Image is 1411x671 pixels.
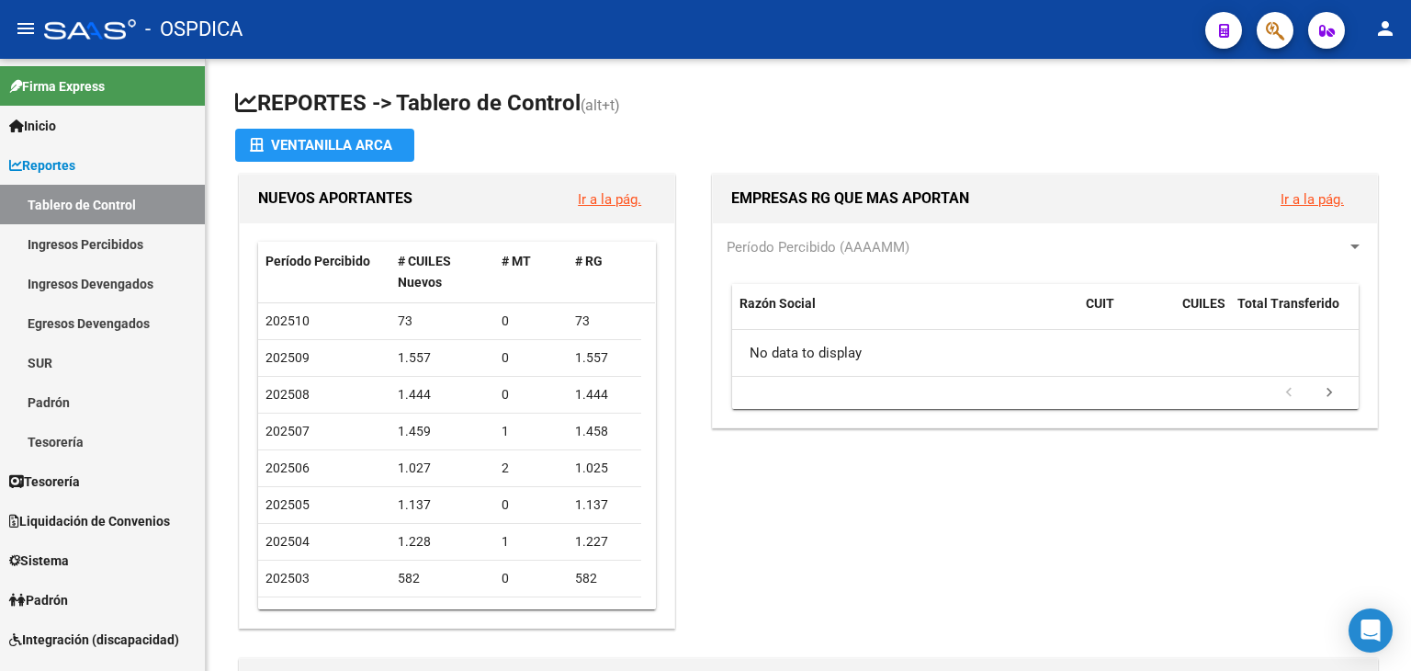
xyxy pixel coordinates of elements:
[739,296,816,311] span: Razón Social
[502,568,560,589] div: 0
[502,531,560,552] div: 1
[1271,383,1306,404] a: go to previous page
[398,531,488,552] div: 1.228
[502,347,560,369] div: 0
[502,421,560,442] div: 1
[563,182,656,216] button: Ir a la pág.
[398,384,488,405] div: 1.444
[1078,284,1175,345] datatable-header-cell: CUIT
[9,76,105,97] span: Firma Express
[568,242,641,302] datatable-header-cell: # RG
[1266,182,1359,216] button: Ir a la pág.
[494,242,568,302] datatable-header-cell: # MT
[1312,383,1347,404] a: go to next page
[9,590,68,610] span: Padrón
[9,551,69,571] span: Sistema
[1237,296,1339,311] span: Total Transferido
[575,384,634,405] div: 1.444
[575,347,634,369] div: 1.557
[265,424,310,438] span: 202507
[265,254,370,268] span: Período Percibido
[398,568,488,589] div: 582
[398,254,451,290] span: # CUILES Nuevos
[1182,296,1225,311] span: CUILES
[731,189,969,207] span: EMPRESAS RG QUE MAS APORTAN
[578,191,641,208] a: Ir a la pág.
[9,630,179,650] span: Integración (discapacidad)
[1230,284,1359,345] datatable-header-cell: Total Transferido
[502,311,560,332] div: 0
[398,605,488,626] div: 757
[265,313,310,328] span: 202510
[732,284,1078,345] datatable-header-cell: Razón Social
[575,531,634,552] div: 1.227
[398,347,488,369] div: 1.557
[9,472,80,492] span: Tesorería
[502,384,560,405] div: 0
[575,311,634,332] div: 73
[9,155,75,176] span: Reportes
[250,129,400,162] div: Ventanilla ARCA
[575,568,634,589] div: 582
[398,311,488,332] div: 73
[581,97,620,114] span: (alt+t)
[258,242,390,302] datatable-header-cell: Período Percibido
[575,495,634,516] div: 1.137
[1349,608,1393,653] div: Open Intercom Messenger
[15,17,37,40] mat-icon: menu
[235,88,1382,120] h1: REPORTES -> Tablero de Control
[265,350,310,365] span: 202509
[265,534,310,549] span: 202504
[398,495,488,516] div: 1.137
[727,239,909,256] span: Período Percibido (AAAAMM)
[265,497,310,512] span: 202505
[145,9,243,50] span: - OSPDICA
[390,242,495,302] datatable-header-cell: # CUILES Nuevos
[502,605,560,626] div: 3
[502,254,531,268] span: # MT
[258,189,412,207] span: NUEVOS APORTANTES
[1281,191,1344,208] a: Ir a la pág.
[1086,296,1114,311] span: CUIT
[398,458,488,479] div: 1.027
[575,458,634,479] div: 1.025
[265,608,310,622] span: 202502
[9,511,170,531] span: Liquidación de Convenios
[575,605,634,626] div: 754
[575,421,634,442] div: 1.458
[732,330,1359,376] div: No data to display
[1175,284,1230,345] datatable-header-cell: CUILES
[9,116,56,136] span: Inicio
[265,387,310,402] span: 202508
[575,254,603,268] span: # RG
[235,129,414,162] button: Ventanilla ARCA
[1374,17,1396,40] mat-icon: person
[502,458,560,479] div: 2
[502,495,560,516] div: 0
[398,421,488,442] div: 1.459
[265,461,310,475] span: 202506
[265,571,310,586] span: 202503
